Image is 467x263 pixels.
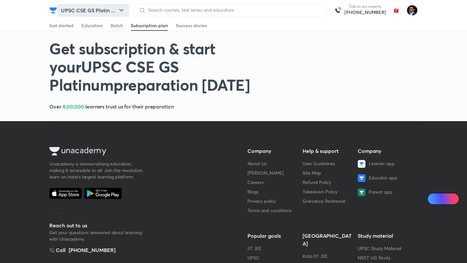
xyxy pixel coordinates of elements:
h5: [GEOGRAPHIC_DATA] [303,232,353,247]
a: Privacy policy [247,198,276,204]
img: Unacademy Logo [49,147,106,155]
img: Parent app [358,189,365,196]
h5: Study material [358,232,408,240]
a: Refund Policy [303,179,331,185]
a: Batch [111,20,123,31]
a: Terms and conditions [247,207,292,213]
p: Talk to our experts [344,4,386,9]
div: Get started [49,22,74,29]
div: Educators [81,22,103,29]
a: Blogs [247,189,258,195]
h5: Company [247,147,297,155]
div: Success stories [176,22,207,29]
a: Call[PHONE_NUMBER] [49,246,147,254]
a: Parent app [358,189,408,196]
a: Learner app [358,160,408,168]
img: Icon [431,196,437,201]
img: Learner app [358,160,365,168]
img: Educator app [358,174,365,182]
img: Company Logo [49,6,57,14]
a: Educator app [358,174,408,182]
h5: Over learners trust us for their preparation [49,103,174,110]
a: [PHONE_NUMBER] [344,9,386,16]
img: Amber Nigam [407,5,418,16]
div: [PHONE_NUMBER] [69,246,115,254]
a: Site Map [303,170,321,176]
h1: Get subscription & start your UPSC CSE GS Platinum preparation [DATE] [49,39,270,94]
span: 8,00,000 [63,103,84,110]
a: Kota IIT JEE [303,253,328,259]
a: User Guidelines [303,160,335,166]
a: Takedown Policy [303,189,337,195]
h5: Reach out to us [49,222,147,229]
h5: Popular goals [247,232,297,240]
a: Get started [49,20,74,31]
a: Success stories [176,20,207,31]
img: call-us [331,4,344,17]
span: Ai Doubts [438,196,455,201]
button: UPSC CSE GS Platin ... [57,4,129,17]
a: Educators [81,20,103,31]
a: Subscription plan [131,20,168,31]
div: Unacademy is democratising education, making it accessible to all. Join the revolution, learn on ... [49,161,147,180]
a: Ai Doubts [427,193,459,205]
a: Careers [247,179,264,185]
a: About Us [247,160,267,166]
h5: Help & support [303,147,353,155]
a: IIT JEE [247,245,261,251]
p: Get your questions answered about learning with Unacademy. [49,229,147,242]
div: Batch [111,22,123,29]
input: Search courses, test series and educators [146,7,321,13]
a: Grievance Redressal [303,198,345,204]
div: Subscription plan [131,22,168,29]
a: UPSC [247,255,259,261]
img: avatar [391,5,401,16]
a: [PERSON_NAME] [247,170,284,176]
a: UPSC Study Material [358,245,401,251]
h5: Call [49,246,66,254]
h5: Company [358,147,408,155]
